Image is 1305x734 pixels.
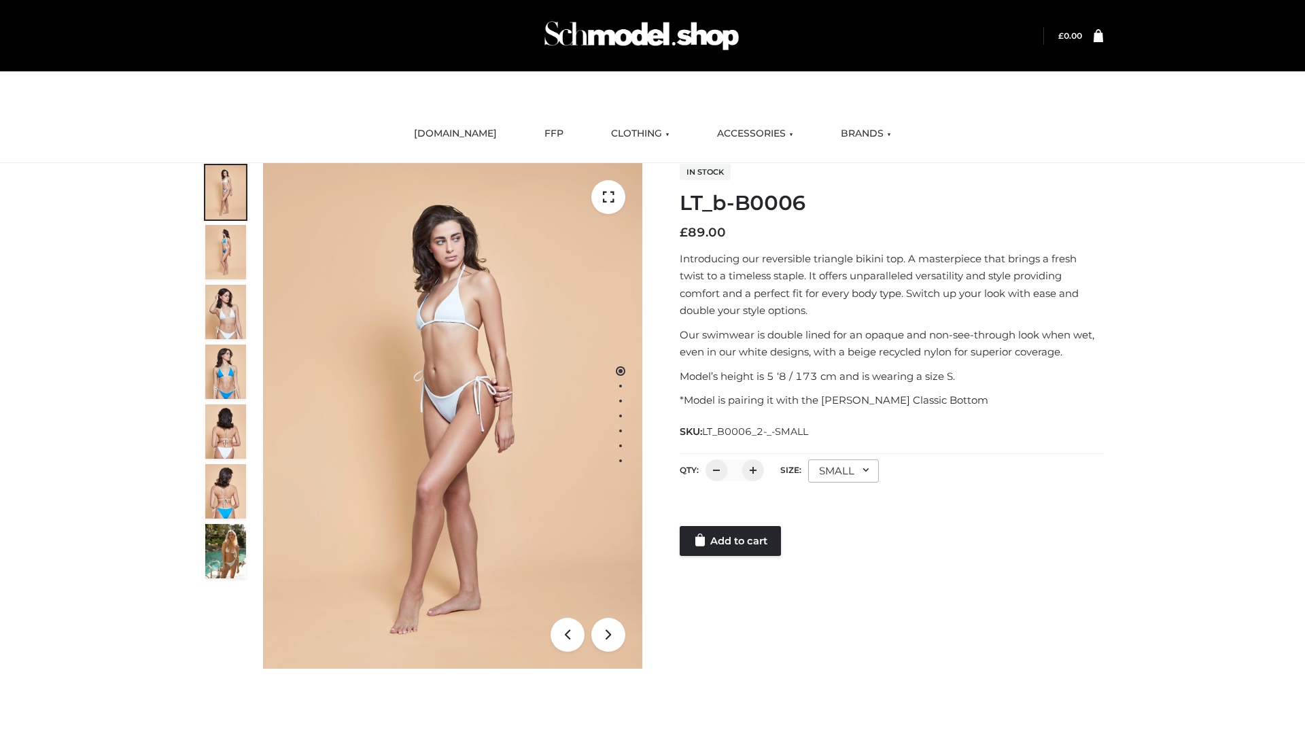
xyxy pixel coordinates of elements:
[1058,31,1082,41] a: £0.00
[534,119,574,149] a: FFP
[540,9,744,63] img: Schmodel Admin 964
[680,225,726,240] bdi: 89.00
[680,250,1103,319] p: Introducing our reversible triangle bikini top. A masterpiece that brings a fresh twist to a time...
[404,119,507,149] a: [DOMAIN_NAME]
[808,459,879,483] div: SMALL
[205,285,246,339] img: ArielClassicBikiniTop_CloudNine_AzureSky_OW114ECO_3-scaled.jpg
[680,465,699,475] label: QTY:
[601,119,680,149] a: CLOTHING
[263,163,642,669] img: ArielClassicBikiniTop_CloudNine_AzureSky_OW114ECO_1
[680,391,1103,409] p: *Model is pairing it with the [PERSON_NAME] Classic Bottom
[680,368,1103,385] p: Model’s height is 5 ‘8 / 173 cm and is wearing a size S.
[702,425,808,438] span: LT_B0006_2-_-SMALL
[205,345,246,399] img: ArielClassicBikiniTop_CloudNine_AzureSky_OW114ECO_4-scaled.jpg
[831,119,901,149] a: BRANDS
[1058,31,1082,41] bdi: 0.00
[707,119,803,149] a: ACCESSORIES
[680,225,688,240] span: £
[205,464,246,519] img: ArielClassicBikiniTop_CloudNine_AzureSky_OW114ECO_8-scaled.jpg
[205,165,246,220] img: ArielClassicBikiniTop_CloudNine_AzureSky_OW114ECO_1-scaled.jpg
[680,191,1103,215] h1: LT_b-B0006
[205,225,246,279] img: ArielClassicBikiniTop_CloudNine_AzureSky_OW114ECO_2-scaled.jpg
[205,404,246,459] img: ArielClassicBikiniTop_CloudNine_AzureSky_OW114ECO_7-scaled.jpg
[680,526,781,556] a: Add to cart
[680,164,731,180] span: In stock
[205,524,246,578] img: Arieltop_CloudNine_AzureSky2.jpg
[680,326,1103,361] p: Our swimwear is double lined for an opaque and non-see-through look when wet, even in our white d...
[1058,31,1064,41] span: £
[680,423,810,440] span: SKU:
[780,465,801,475] label: Size:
